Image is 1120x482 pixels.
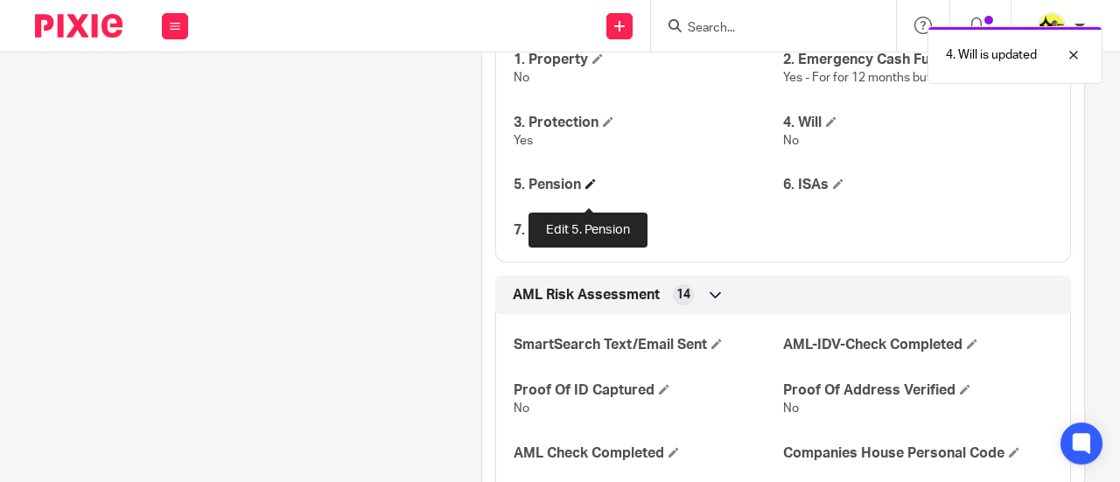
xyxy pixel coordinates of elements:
img: Carine-Starbridge.jpg [1038,12,1066,40]
h4: Proof Of Address Verified [783,381,1053,400]
h4: 6. ISAs [783,176,1053,194]
span: No [783,402,799,415]
span: 14 [676,286,690,304]
h4: 4. Will [783,114,1053,132]
h4: SmartSearch Text/Email Sent [514,336,783,354]
span: No [514,402,529,415]
span: Yes [514,135,533,147]
h4: AML-IDV-Check Completed [783,336,1053,354]
h4: Proof Of ID Captured [514,381,783,400]
h4: 1. Property [514,51,783,69]
h4: Companies House Personal Code [783,444,1053,463]
h4: 3. Protection [514,114,783,132]
span: AML Risk Assessment [513,286,660,304]
h4: AML Check Completed [514,444,783,463]
h4: 7. Investments [514,221,783,240]
span: No [514,72,529,84]
h4: 5. Pension [514,176,783,194]
span: No [783,135,799,147]
p: 4. Will is updated [946,46,1037,64]
img: Pixie [35,14,122,38]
